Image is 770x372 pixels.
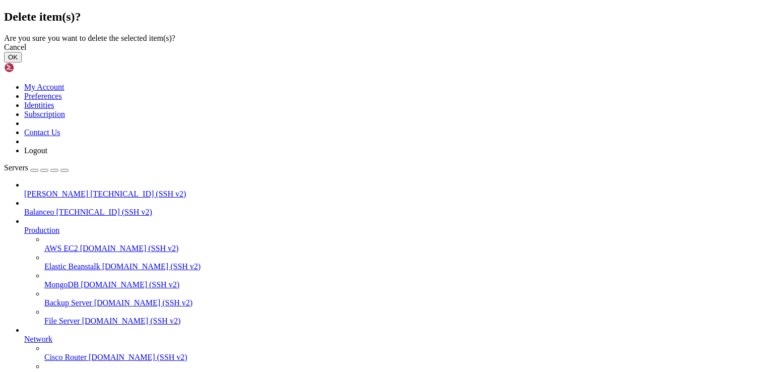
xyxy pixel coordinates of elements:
span: Backup Server [44,298,92,307]
span: Production [24,226,59,234]
a: Network [24,335,766,344]
a: Servers [4,163,69,172]
a: Backup Server [DOMAIN_NAME] (SSH v2) [44,298,766,307]
button: OK [4,52,22,63]
span: [DOMAIN_NAME] (SSH v2) [81,280,179,289]
li: Backup Server [DOMAIN_NAME] (SSH v2) [44,289,766,307]
span: MongoDB [44,280,79,289]
span: [DOMAIN_NAME] (SSH v2) [94,298,193,307]
span: [DOMAIN_NAME] (SSH v2) [82,317,181,325]
span: [DOMAIN_NAME] (SSH v2) [80,244,179,253]
span: AWS EC2 [44,244,78,253]
span: [DOMAIN_NAME] (SSH v2) [102,262,201,271]
span: Cisco Router [44,353,87,361]
span: Balanceo [24,208,54,216]
a: Identities [24,101,54,109]
span: [TECHNICAL_ID] (SSH v2) [56,208,152,216]
div: Are you sure you want to delete the selected item(s)? [4,34,766,43]
li: File Server [DOMAIN_NAME] (SSH v2) [44,307,766,326]
a: Preferences [24,92,62,100]
h2: Delete item(s)? [4,10,766,24]
a: File Server [DOMAIN_NAME] (SSH v2) [44,317,766,326]
a: Balanceo [TECHNICAL_ID] (SSH v2) [24,208,766,217]
a: Contact Us [24,128,60,137]
a: Subscription [24,110,65,118]
span: [DOMAIN_NAME] (SSH v2) [89,353,187,361]
a: AWS EC2 [DOMAIN_NAME] (SSH v2) [44,244,766,253]
div: Cancel [4,43,766,52]
li: [PERSON_NAME] [TECHNICAL_ID] (SSH v2) [24,180,766,199]
span: Network [24,335,52,343]
a: Production [24,226,766,235]
li: AWS EC2 [DOMAIN_NAME] (SSH v2) [44,235,766,253]
span: Servers [4,163,28,172]
li: MongoDB [DOMAIN_NAME] (SSH v2) [44,271,766,289]
li: Cisco Router [DOMAIN_NAME] (SSH v2) [44,344,766,362]
span: [PERSON_NAME] [24,190,88,198]
a: Logout [24,146,47,155]
span: File Server [44,317,80,325]
li: Balanceo [TECHNICAL_ID] (SSH v2) [24,199,766,217]
li: Elastic Beanstalk [DOMAIN_NAME] (SSH v2) [44,253,766,271]
a: Elastic Beanstalk [DOMAIN_NAME] (SSH v2) [44,262,766,271]
img: Shellngn [4,63,62,73]
a: MongoDB [DOMAIN_NAME] (SSH v2) [44,280,766,289]
span: Elastic Beanstalk [44,262,100,271]
a: Cisco Router [DOMAIN_NAME] (SSH v2) [44,353,766,362]
a: My Account [24,83,65,91]
span: [TECHNICAL_ID] (SSH v2) [90,190,186,198]
a: [PERSON_NAME] [TECHNICAL_ID] (SSH v2) [24,190,766,199]
li: Production [24,217,766,326]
